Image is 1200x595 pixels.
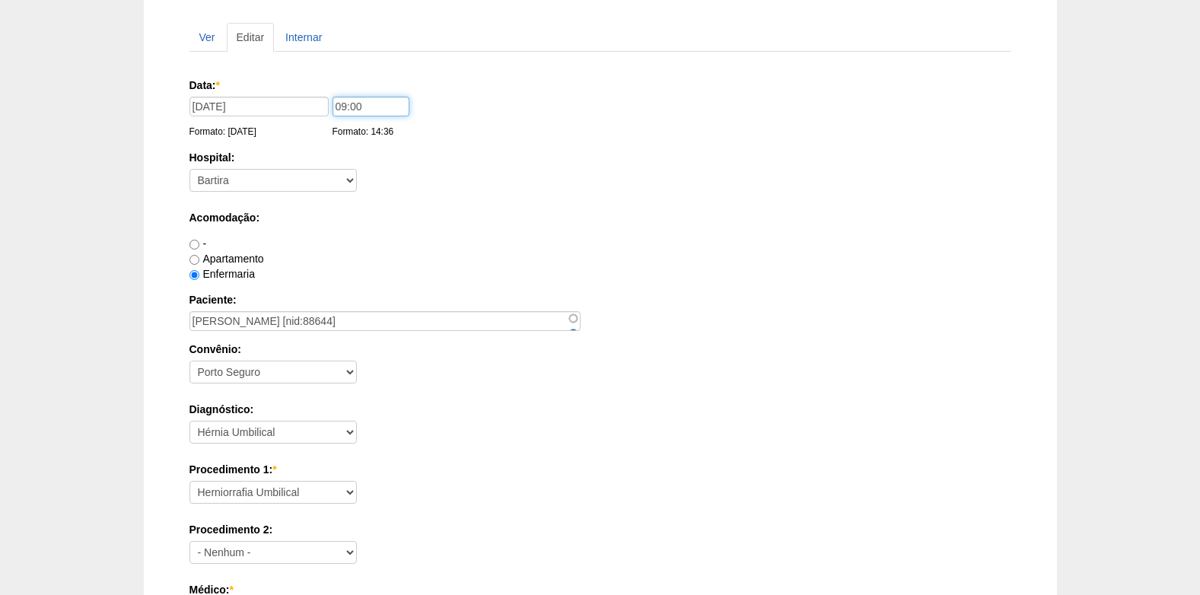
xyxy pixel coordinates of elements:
input: - [189,240,199,250]
a: Ver [189,23,225,52]
label: Data: [189,78,1006,93]
label: Hospital: [189,150,1011,165]
label: Convênio: [189,342,1011,357]
label: Paciente: [189,292,1011,307]
a: Editar [227,23,275,52]
div: Formato: [DATE] [189,124,333,139]
a: Internar [275,23,332,52]
span: Este campo é obrigatório. [216,79,220,91]
label: Acomodação: [189,210,1011,225]
label: Diagnóstico: [189,402,1011,417]
label: Procedimento 1: [189,462,1011,477]
label: - [189,237,207,250]
span: Este campo é obrigatório. [272,463,276,476]
input: Enfermaria [189,270,199,280]
label: Enfermaria [189,268,255,280]
label: Procedimento 2: [189,522,1011,537]
input: Apartamento [189,255,199,265]
label: Apartamento [189,253,264,265]
div: Formato: 14:36 [333,124,413,139]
